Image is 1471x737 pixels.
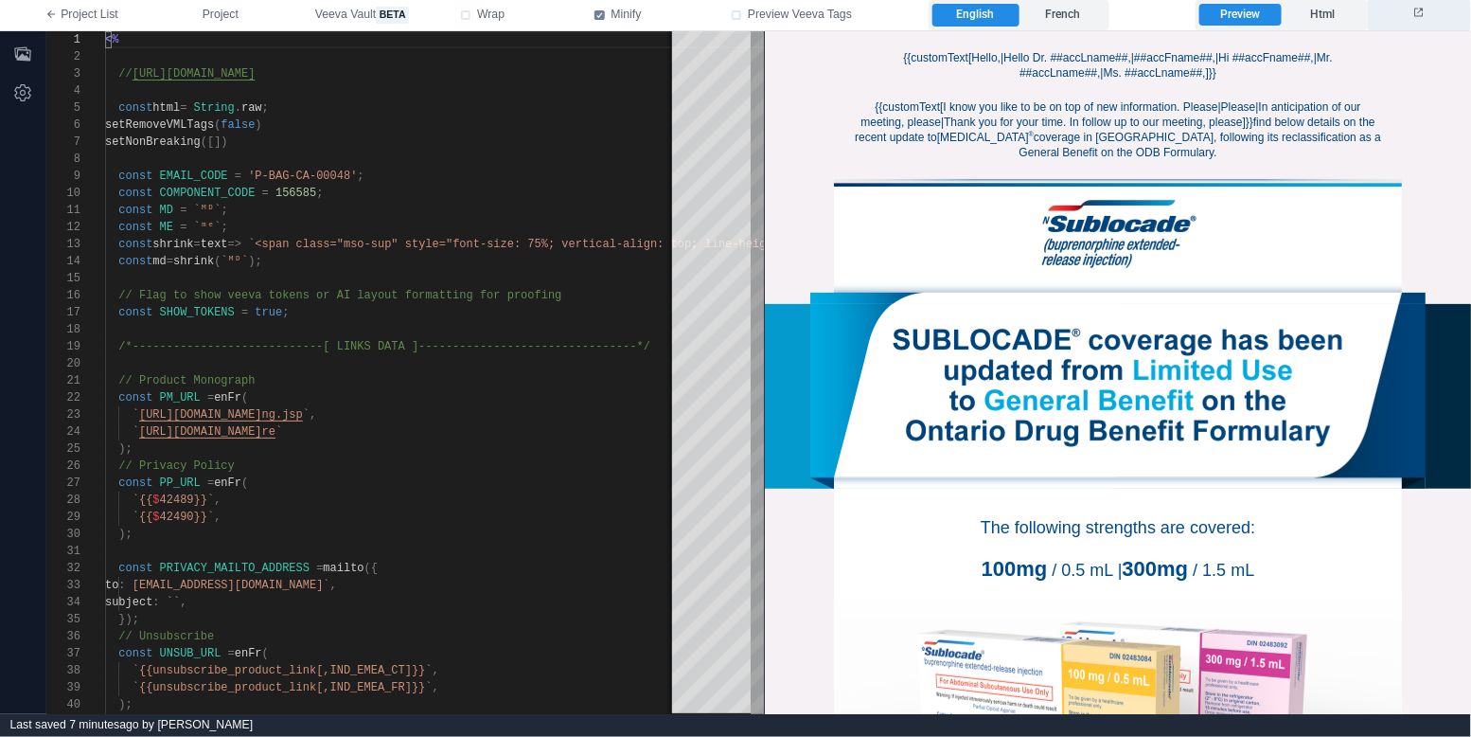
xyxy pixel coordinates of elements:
span: raw [241,101,262,115]
span: /*----------------------------[ LINKS DATA ]------ [118,340,459,353]
div: 13 [46,236,80,253]
span: subject [105,596,152,609]
span: to [105,579,118,592]
span: text [201,238,228,251]
span: `{{unsubscribe_product_link[,IND_EMEA_CT]}}` [133,664,433,677]
span: ; [282,306,289,319]
span: `ᴹᴰ` [221,255,248,268]
span: ng.jsp [262,408,303,422]
div: 25 [46,440,80,458]
span: ( [241,476,248,490]
span: // Product Monograph [118,374,255,387]
span: ) [255,118,261,132]
span: [URL][DOMAIN_NAME] [139,425,262,439]
span: <% [105,33,118,46]
span: $ [152,511,159,524]
span: PP_URL [160,476,201,490]
span: = [167,255,173,268]
span: ` [133,425,139,439]
span: => [228,238,241,251]
span: = [228,647,235,660]
span: // Privacy Policy [118,459,234,473]
span: const [118,562,152,575]
div: 36 [46,628,80,645]
span: ng for proofing [459,289,561,302]
span: ( [214,118,221,132]
span: = [235,170,241,183]
span: ; [357,170,363,183]
span: }); [118,613,139,626]
span: // Unsubscribe [118,630,214,643]
span: ([]) [201,135,228,149]
span: , [214,511,221,524]
span: `` [167,596,180,609]
span: = [207,391,214,404]
span: const [118,255,152,268]
div: 16 [46,287,80,304]
span: ( [241,391,248,404]
span: shrink [173,255,214,268]
span: --------------------------*/ [459,340,650,353]
span: $ [152,494,159,507]
span: MD [160,204,173,217]
div: 21 [46,372,80,389]
span: = [316,562,323,575]
div: 24 [46,423,80,440]
label: Preview [1199,4,1281,27]
div: 14 [46,253,80,270]
div: 26 [46,458,80,475]
span: Project [203,7,239,24]
div: 17 [46,304,80,321]
span: ` [275,425,282,439]
span: 42490}}` [160,511,215,524]
div: 10 [46,185,80,202]
label: French [1019,4,1106,27]
span: beta [376,7,409,24]
span: const [118,204,152,217]
span: Minify [611,7,642,24]
span: UNSUB_URL [160,647,222,660]
span: false [221,118,255,132]
span: ; [222,204,228,217]
span: ); [248,255,261,268]
span: , [310,408,316,422]
div: 32 [46,560,80,577]
span: [EMAIL_ADDRESS][DOMAIN_NAME]` [133,579,330,592]
div: 31 [46,543,80,560]
span: [URL][DOMAIN_NAME] [139,408,262,422]
span: ({ [364,562,378,575]
span: setRemoveVMLTags [105,118,214,132]
span: shrink [152,238,193,251]
span: = [180,221,186,234]
div: 7 [46,134,80,151]
span: const [118,238,152,251]
div: 9 [46,168,80,185]
span: ( [262,647,269,660]
span: `{{ [133,511,153,524]
span: `{{ [133,494,153,507]
span: , [330,579,337,592]
div: 33 [46,577,80,594]
div: 29 [46,509,80,526]
span: 'P-BAG-CA-00048' [248,170,357,183]
div: 30 [46,526,80,543]
div: 5 [46,99,80,117]
span: 156585 [275,187,316,200]
span: `ᵐᵉ` [194,221,222,234]
span: String [194,101,235,115]
div: 34 [46,594,80,611]
div: 19 [46,338,80,355]
iframe: preview [765,31,1471,714]
span: PM_URL [160,391,201,404]
span: `ᴹᴰ` [194,204,222,217]
div: 4 [46,82,80,99]
span: = [180,204,186,217]
span: ` [133,408,139,422]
